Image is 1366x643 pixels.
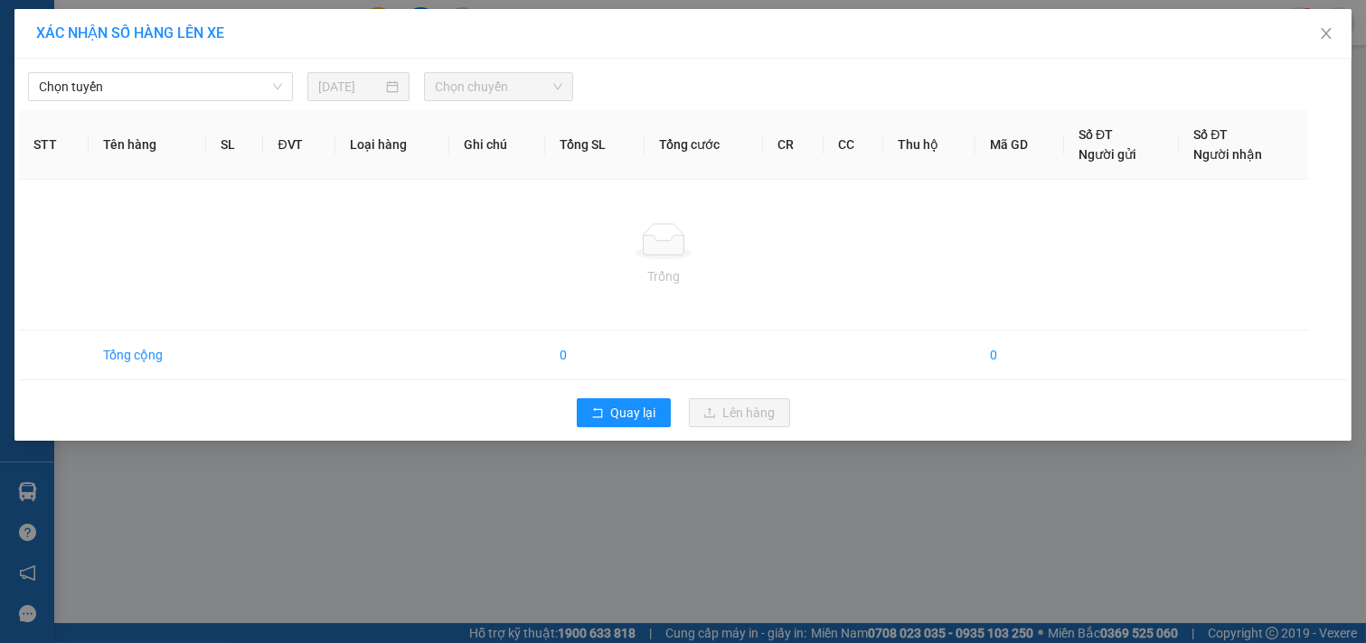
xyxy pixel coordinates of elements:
span: Số ĐT [1079,127,1113,142]
span: Chọn chuyến [435,73,562,100]
th: STT [19,110,89,180]
th: Thu hộ [883,110,975,180]
th: SL [206,110,264,180]
input: 13/08/2025 [318,77,382,97]
button: uploadLên hàng [689,398,790,427]
span: Người nhận [1193,147,1262,162]
th: Loại hàng [335,110,449,180]
b: Gửi khách hàng [111,26,179,111]
button: rollbackQuay lại [577,398,671,427]
span: XÁC NHẬN SỐ HÀNG LÊN XE [36,24,224,42]
span: Số ĐT [1193,127,1228,142]
button: Close [1301,9,1352,60]
th: Ghi chú [449,110,545,180]
b: Xe Đăng Nhân [23,116,80,201]
div: Trống [33,266,1294,286]
img: logo.jpg [196,23,240,66]
th: Mã GD [975,110,1064,180]
span: close [1319,26,1333,41]
th: Tổng SL [545,110,645,180]
td: 0 [975,331,1064,380]
td: Tổng cộng [89,331,206,380]
span: Quay lại [611,403,656,423]
li: (c) 2017 [152,86,249,108]
th: ĐVT [263,110,335,180]
th: CR [763,110,823,180]
span: Chọn tuyến [39,73,282,100]
th: CC [824,110,883,180]
span: rollback [591,406,604,421]
b: [DOMAIN_NAME] [152,69,249,83]
th: Tên hàng [89,110,206,180]
span: Người gửi [1079,147,1136,162]
td: 0 [545,331,645,380]
th: Tổng cước [645,110,763,180]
